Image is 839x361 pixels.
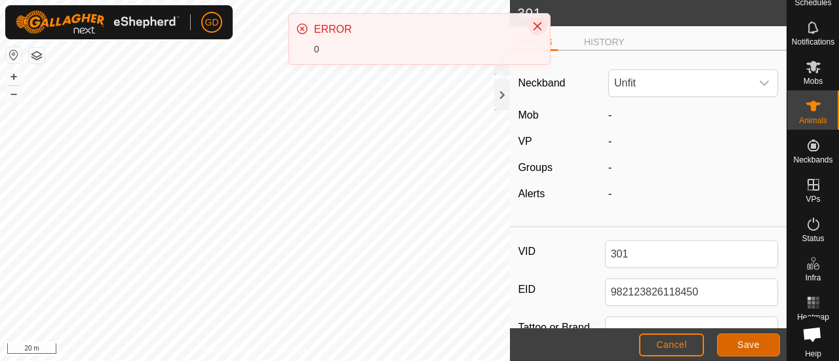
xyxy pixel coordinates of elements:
button: Save [717,333,780,356]
span: Infra [805,274,821,282]
button: Cancel [639,333,704,356]
img: Gallagher Logo [16,10,180,34]
button: Close [528,17,547,35]
span: Heatmap [797,313,829,321]
span: Cancel [656,339,687,350]
div: ERROR [314,22,518,37]
a: Privacy Policy [203,344,252,356]
label: VID [518,240,604,263]
div: - [603,160,783,176]
label: Groups [518,162,552,173]
div: Open chat [794,316,830,352]
div: - [603,186,783,202]
app-display-virtual-paddock-transition: - [608,136,612,147]
label: Mob [518,109,538,121]
div: dropdown trigger [751,70,777,96]
button: Reset Map [6,47,22,63]
span: Mobs [804,77,823,85]
button: – [6,86,22,102]
button: Map Layers [29,48,45,64]
a: Contact Us [267,344,306,356]
span: - [608,109,612,121]
span: GD [205,16,219,29]
span: Status [802,235,824,242]
label: EID [518,278,604,301]
li: HISTORY [579,35,630,49]
span: Animals [799,117,827,124]
label: Alerts [518,188,545,199]
span: Help [805,350,821,358]
label: VP [518,136,532,147]
div: 0 [314,43,518,56]
button: + [6,69,22,85]
span: Notifications [792,38,834,46]
span: Save [737,339,760,350]
h2: 301 [518,5,787,21]
span: VPs [806,195,820,203]
label: Neckband [518,75,565,91]
label: Tattoo or Brand [518,316,604,339]
span: Neckbands [793,156,832,164]
span: Unfit [609,70,751,96]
